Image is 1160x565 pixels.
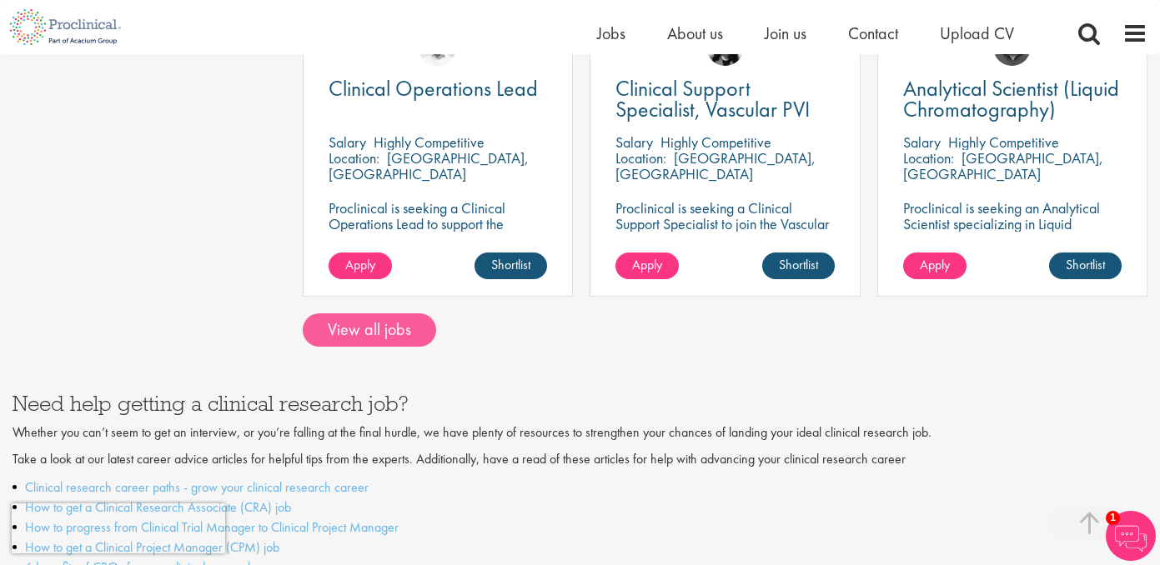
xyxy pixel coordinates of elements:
[940,22,1014,44] a: Upload CV
[615,252,679,279] a: Apply
[667,22,723,44] a: About us
[903,200,1122,263] p: Proclinical is seeking an Analytical Scientist specializing in Liquid Chromatography to join our ...
[903,78,1122,120] a: Analytical Scientist (Liquid Chromatography)
[903,132,941,152] span: Salary
[329,132,366,152] span: Salary
[615,148,816,183] p: [GEOGRAPHIC_DATA], [GEOGRAPHIC_DATA]
[13,392,1147,414] h3: Need help getting a clinical research job?
[615,74,810,123] span: Clinical Support Specialist, Vascular PVI
[329,252,392,279] a: Apply
[329,148,529,183] p: [GEOGRAPHIC_DATA], [GEOGRAPHIC_DATA]
[903,74,1119,123] span: Analytical Scientist (Liquid Chromatography)
[660,132,771,152] p: Highly Competitive
[329,148,379,167] span: Location:
[848,22,898,44] a: Contact
[303,313,436,347] a: View all jobs
[615,78,834,120] a: Clinical Support Specialist, Vascular PVI
[903,148,954,167] span: Location:
[615,200,834,279] p: Proclinical is seeking a Clinical Support Specialist to join the Vascular team in [GEOGRAPHIC_DAT...
[1049,252,1122,279] a: Shortlist
[1106,511,1156,561] img: Chatbot
[25,478,369,496] a: Clinical research career paths - grow your clinical research career
[25,498,291,516] a: How to get a Clinical Research Associate (CRA) job
[12,503,225,553] iframe: reCAPTCHA
[1106,511,1120,525] span: 1
[345,256,375,273] span: Apply
[615,148,666,167] span: Location:
[765,22,806,44] a: Join us
[903,148,1103,183] p: [GEOGRAPHIC_DATA], [GEOGRAPHIC_DATA]
[615,132,653,152] span: Salary
[632,256,662,273] span: Apply
[329,74,538,102] span: Clinical Operations Lead
[13,450,1147,469] p: Take a look at our latest career advice articles for helpful tips from the experts. Additionally,...
[329,78,547,99] a: Clinical Operations Lead
[903,252,967,279] a: Apply
[13,423,1147,442] p: Whether you can’t seem to get an interview, or you’re falling at the final hurdle, we have plenty...
[475,252,547,279] a: Shortlist
[597,22,625,44] a: Jobs
[374,132,485,152] p: Highly Competitive
[762,252,835,279] a: Shortlist
[948,132,1059,152] p: Highly Competitive
[920,256,950,273] span: Apply
[329,200,547,247] p: Proclinical is seeking a Clinical Operations Lead to support the delivery of clinical trials in o...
